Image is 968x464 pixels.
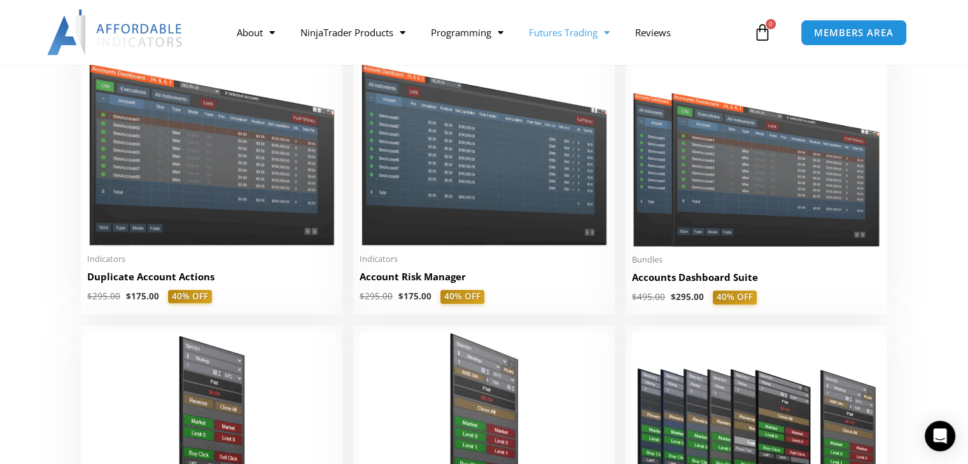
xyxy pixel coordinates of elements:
[632,291,665,303] bdi: 495.00
[398,290,403,302] span: $
[622,18,684,47] a: Reviews
[360,270,608,290] a: Account Risk Manager
[632,271,881,284] h2: Accounts Dashboard Suite
[398,290,431,302] bdi: 175.00
[87,290,120,302] bdi: 295.00
[87,290,92,302] span: $
[801,20,907,46] a: MEMBERS AREA
[360,270,608,283] h2: Account Risk Manager
[224,18,288,47] a: About
[766,19,776,29] span: 0
[288,18,418,47] a: NinjaTrader Products
[671,291,676,303] span: $
[632,291,637,303] span: $
[360,48,608,246] img: Account Risk Manager
[87,270,336,290] a: Duplicate Account Actions
[418,18,516,47] a: Programming
[224,18,750,47] nav: Menu
[87,254,336,264] span: Indicators
[87,48,336,246] img: Duplicate Account Actions
[440,290,484,304] span: 40% OFF
[671,291,704,303] bdi: 295.00
[632,254,881,265] span: Bundles
[925,421,955,451] div: Open Intercom Messenger
[126,290,131,302] span: $
[47,10,184,55] img: LogoAI | Affordable Indicators – NinjaTrader
[632,48,881,247] img: Accounts Dashboard Suite
[814,28,894,38] span: MEMBERS AREA
[360,290,365,302] span: $
[516,18,622,47] a: Futures Trading
[713,290,757,304] span: 40% OFF
[168,290,212,304] span: 40% OFF
[87,270,336,283] h2: Duplicate Account Actions
[126,290,159,302] bdi: 175.00
[360,290,393,302] bdi: 295.00
[632,271,881,290] a: Accounts Dashboard Suite
[734,14,790,51] a: 0
[360,254,608,264] span: Indicators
